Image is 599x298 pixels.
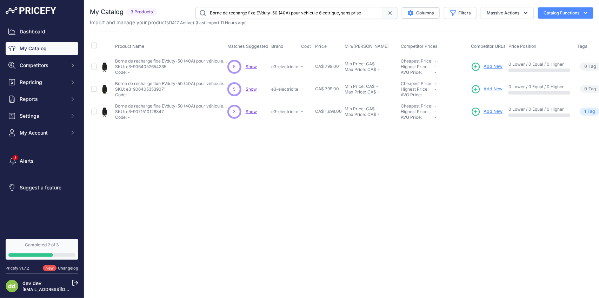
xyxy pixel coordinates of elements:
[301,44,312,49] button: Cost
[315,64,339,69] span: CA$ 799.00
[115,70,227,75] p: Code: -
[401,115,434,120] div: AVG Price:
[434,92,437,97] span: -
[115,86,227,92] p: SKU: e3-9064053539071
[484,108,503,115] span: Add New
[6,7,56,14] img: Pricefy Logo
[434,86,437,92] span: -
[538,7,593,19] button: Catalog Functions
[401,44,438,49] span: Competitor Prices
[233,86,236,92] span: 5
[22,287,96,292] a: [EMAIL_ADDRESS][DOMAIN_NAME]
[227,44,268,49] span: Matches Suggested
[115,92,227,98] p: Code: -
[434,70,437,75] span: -
[484,63,503,70] span: Add New
[366,61,375,67] div: CA$
[301,44,311,49] span: Cost
[20,112,66,119] span: Settings
[375,61,378,67] div: -
[584,63,587,70] span: 0
[508,84,570,90] p: 0 Lower / 0 Equal / 0 Higher
[6,59,78,72] button: Competitors
[471,107,503,117] a: Add New
[375,106,378,112] div: -
[345,112,366,117] div: Max Price:
[115,109,227,115] p: SKU: e3-9071510126847
[471,84,503,94] a: Add New
[584,108,586,115] span: 1
[6,76,78,89] button: Repricing
[115,81,227,86] p: Borne de recharge fixe EVduty-50 (40A) pour véhicule électrique, sans prise
[367,112,376,117] div: CA$
[115,103,227,109] p: Borne de recharge fixe EVduty-50 (40A) pour véhicule électrique, sans prise - Smart-Pro / Capteur...
[584,86,587,92] span: 0
[271,86,298,92] p: e3-electricite
[115,115,227,120] p: Code: -
[345,106,365,112] div: Min Price:
[20,129,66,136] span: My Account
[434,81,437,86] span: -
[401,81,432,86] a: Cheapest Price:
[315,86,339,91] span: CA$ 799.00
[315,44,327,49] span: Price
[246,64,257,69] a: Show
[401,86,434,92] div: Highest Price:
[434,64,437,69] span: -
[6,265,29,271] div: Pricefy v1.7.2
[233,109,236,115] span: 3
[6,127,78,139] button: My Account
[345,84,365,89] div: Min Price:
[246,109,257,114] a: Show
[43,265,56,271] span: New
[58,266,78,271] a: Changelog
[376,112,380,117] div: -
[271,44,284,49] span: Brand
[481,7,534,19] button: Massive Actions
[8,242,75,248] div: Completed 2 of 3
[271,64,298,70] p: e3-electricite
[169,20,194,25] span: ( )
[20,79,66,86] span: Repricing
[577,44,587,49] span: Tags
[375,84,378,89] div: -
[6,42,78,55] a: My Catalog
[484,86,503,92] span: Add New
[6,25,78,231] nav: Sidebar
[508,106,570,112] p: 0 Lower / 0 Equal / 0 Higher
[434,115,437,120] span: -
[170,20,193,25] a: 1417 Active
[402,7,440,19] button: Columns
[471,62,503,72] a: Add New
[6,93,78,105] button: Reports
[315,44,328,49] button: Price
[376,67,380,72] div: -
[345,89,366,95] div: Max Price:
[246,86,257,92] a: Show
[6,110,78,122] button: Settings
[345,67,366,72] div: Max Price:
[366,106,375,112] div: CA$
[301,64,303,69] span: -
[345,61,365,67] div: Min Price:
[376,89,380,95] div: -
[115,44,144,49] span: Product Name
[20,96,66,103] span: Reports
[401,70,434,75] div: AVG Price:
[195,7,383,19] input: Search
[434,109,437,114] span: -
[271,109,298,115] p: e3-electricite
[233,64,236,70] span: 5
[6,25,78,38] a: Dashboard
[367,67,376,72] div: CA$
[22,280,41,286] a: dev dev
[6,155,78,167] a: Alerts
[471,44,506,49] span: Competitor URLs
[90,7,124,17] h2: My Catalog
[315,109,342,114] span: CA$ 1,698.00
[434,103,437,109] span: -
[115,58,227,64] p: Borne de recharge fixe EVduty-50 (40A) pour véhicule électrique, sans prise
